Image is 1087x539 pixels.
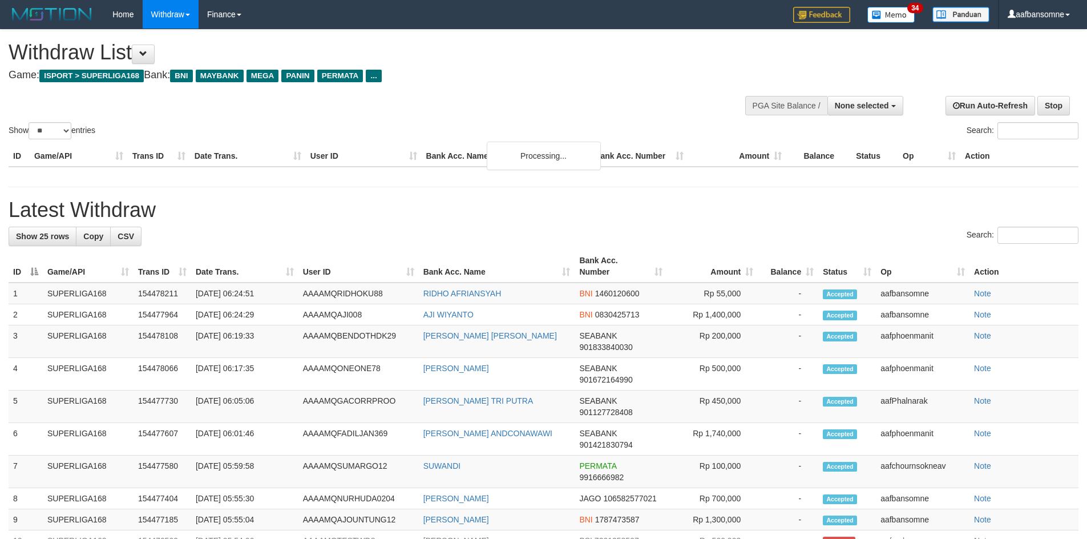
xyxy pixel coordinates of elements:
[191,488,298,509] td: [DATE] 05:55:30
[134,325,191,358] td: 154478108
[823,429,857,439] span: Accepted
[298,509,419,530] td: AAAAMQAJOUNTUNG12
[876,304,969,325] td: aafbansomne
[579,331,617,340] span: SEABANK
[688,146,786,167] th: Amount
[603,494,656,503] span: Copy 106582577021 to clipboard
[191,456,298,488] td: [DATE] 05:59:58
[487,142,601,170] div: Processing...
[170,70,192,82] span: BNI
[823,364,857,374] span: Accepted
[9,70,713,81] h4: Game: Bank:
[786,146,851,167] th: Balance
[134,488,191,509] td: 154477404
[298,423,419,456] td: AAAAMQFADILJAN369
[191,391,298,423] td: [DATE] 06:05:06
[29,122,71,139] select: Showentries
[898,146,960,167] th: Op
[876,358,969,391] td: aafphoenmanit
[579,515,592,524] span: BNI
[974,364,991,373] a: Note
[974,396,991,405] a: Note
[191,325,298,358] td: [DATE] 06:19:33
[423,515,489,524] a: [PERSON_NAME]
[579,494,601,503] span: JAGO
[76,227,111,246] a: Copy
[1037,96,1070,115] a: Stop
[974,429,991,438] a: Note
[298,283,419,304] td: AAAAMQRIDHOKU88
[579,440,632,449] span: Copy 901421830794 to clipboard
[745,96,827,115] div: PGA Site Balance /
[974,310,991,319] a: Note
[43,283,134,304] td: SUPERLIGA168
[876,509,969,530] td: aafbansomne
[196,70,244,82] span: MAYBANK
[9,41,713,64] h1: Withdraw List
[423,494,489,503] a: [PERSON_NAME]
[43,456,134,488] td: SUPERLIGA168
[932,7,989,22] img: panduan.png
[667,391,758,423] td: Rp 450,000
[298,304,419,325] td: AAAAMQAJI008
[9,6,95,23] img: MOTION_logo.png
[9,509,43,530] td: 9
[9,122,95,139] label: Show entries
[423,289,502,298] a: RIDHO AFRIANSYAH
[867,7,915,23] img: Button%20Memo.svg
[191,358,298,391] td: [DATE] 06:17:35
[590,146,688,167] th: Bank Acc. Number
[758,509,818,530] td: -
[758,283,818,304] td: -
[9,146,30,167] th: ID
[191,423,298,456] td: [DATE] 06:01:46
[876,423,969,456] td: aafphoenmanit
[43,358,134,391] td: SUPERLIGA168
[423,429,552,438] a: [PERSON_NAME] ANDCONAWAWI
[827,96,903,115] button: None selected
[579,408,632,417] span: Copy 901127728408 to clipboard
[595,310,640,319] span: Copy 0830425713 to clipboard
[9,199,1078,222] h1: Latest Withdraw
[423,396,534,405] a: [PERSON_NAME] TRI PUTRA
[134,283,191,304] td: 154478211
[876,391,969,423] td: aafPhalnarak
[43,423,134,456] td: SUPERLIGA168
[667,456,758,488] td: Rp 100,000
[298,325,419,358] td: AAAAMQBENDOTHDK29
[758,358,818,391] td: -
[667,283,758,304] td: Rp 55,000
[9,250,43,283] th: ID: activate to sort column descending
[823,332,857,341] span: Accepted
[667,358,758,391] td: Rp 500,000
[818,250,876,283] th: Status: activate to sort column ascending
[83,232,103,241] span: Copy
[835,101,889,110] span: None selected
[110,227,142,246] a: CSV
[134,358,191,391] td: 154478066
[134,423,191,456] td: 154477607
[758,304,818,325] td: -
[945,96,1035,115] a: Run Auto-Refresh
[758,391,818,423] td: -
[823,311,857,320] span: Accepted
[134,509,191,530] td: 154477185
[823,494,857,504] span: Accepted
[579,310,592,319] span: BNI
[667,325,758,358] td: Rp 200,000
[298,456,419,488] td: AAAAMQSUMARGO12
[134,456,191,488] td: 154477580
[974,331,991,340] a: Note
[960,146,1078,167] th: Action
[967,227,1078,244] label: Search:
[9,423,43,456] td: 6
[667,509,758,530] td: Rp 1,300,000
[974,494,991,503] a: Note
[907,3,923,13] span: 34
[595,515,640,524] span: Copy 1787473587 to clipboard
[298,488,419,509] td: AAAAMQNURHUDA0204
[667,488,758,509] td: Rp 700,000
[758,488,818,509] td: -
[876,250,969,283] th: Op: activate to sort column ascending
[823,289,857,299] span: Accepted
